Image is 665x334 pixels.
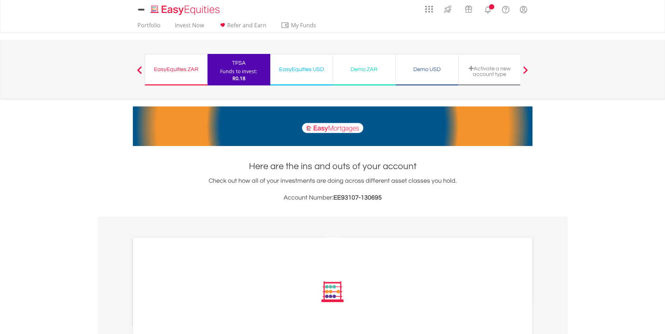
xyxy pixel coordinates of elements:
[133,106,532,146] img: EasyMortage Promotion Banner
[216,22,269,33] a: Refer and Earn
[133,176,532,203] div: Check out how all of your investments are doing across different asset classes you hold.
[337,64,391,74] div: Demo ZAR
[442,4,454,15] img: thrive-v2.svg
[149,64,203,74] div: EasyEquities ZAR
[333,194,382,201] span: EE93107-130695
[232,75,245,82] span: R0.18
[212,58,266,68] div: TFSA
[458,2,479,15] a: Vouchers
[479,2,497,16] a: Notifications
[227,21,266,29] span: Refer and Earn
[425,5,433,13] img: grid-menu-icon.svg
[463,4,474,15] img: vouchers-v2.svg
[172,22,207,33] a: Invest Now
[133,193,532,203] h3: Account Number:
[133,160,532,173] h1: Here are the ins and outs of your account
[421,2,437,13] a: AppsGrid
[274,64,328,74] div: EasyEquities USD
[220,68,257,75] div: Funds to invest:
[497,2,515,16] a: FAQ's and Support
[281,21,327,30] span: My Funds
[148,2,223,16] a: Home page
[400,64,454,74] div: Demo USD
[515,2,532,17] a: My Profile
[135,22,163,33] a: Portfolio
[149,4,223,16] img: EasyEquities_Logo.png
[463,65,517,77] div: Activate a new account type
